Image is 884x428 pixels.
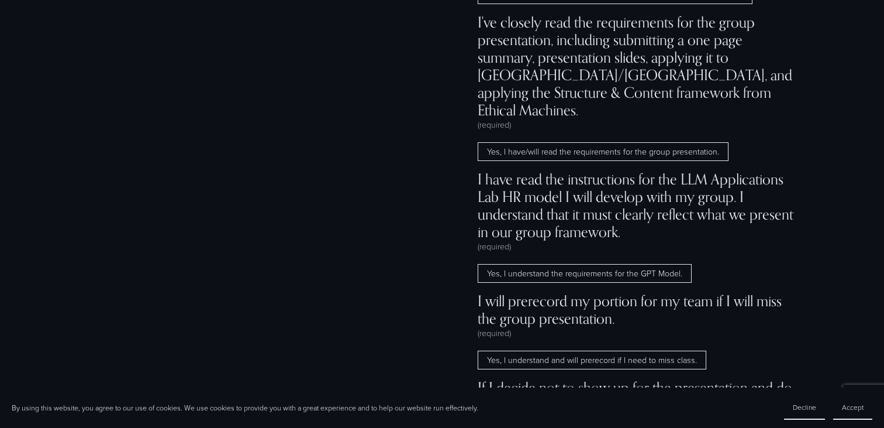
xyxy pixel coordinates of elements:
[478,327,511,339] span: (required)
[784,396,825,420] button: Decline
[833,396,872,420] button: Accept
[478,241,511,252] span: (required)
[478,142,728,161] span: Yes, I have/will read the requirements for the group presentation.
[478,264,692,283] span: Yes, I understand the requirements for the GPT Model.
[842,402,864,412] span: Accept
[478,292,798,327] span: I will prerecord my portion for my team if I will miss the group presentation.
[478,13,798,119] span: I've closely read the requirements for the group presentation, including submitting a one page su...
[478,119,511,131] span: (required)
[478,351,706,369] span: Yes, I understand and will prerecord if I need to miss class.
[12,403,478,413] p: By using this website, you agree to our use of cookies. We use cookies to provide you with a grea...
[478,170,798,241] span: I have read the instructions for the LLM Applications Lab HR model I will develop with my group. ...
[793,402,816,412] span: Decline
